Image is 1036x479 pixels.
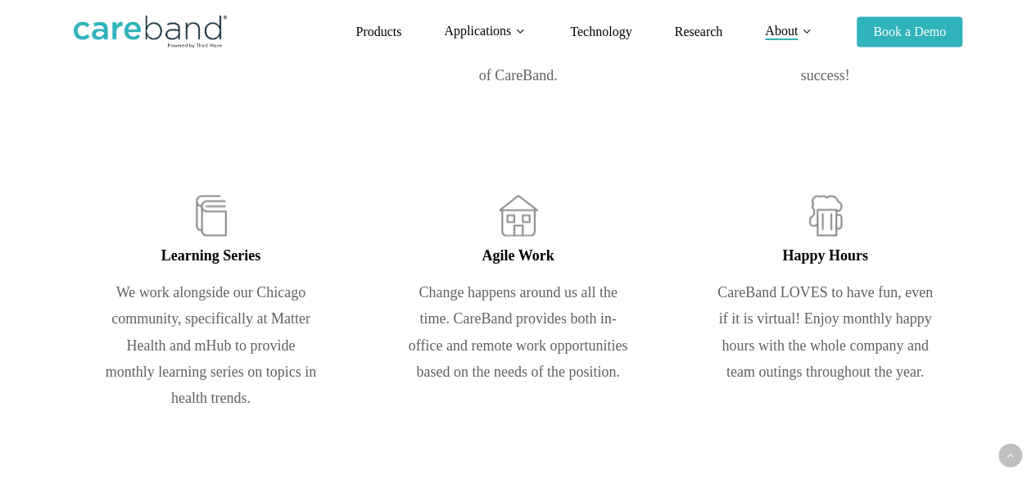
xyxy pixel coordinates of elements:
[101,244,322,267] h4: Learning Series
[444,24,511,38] span: Applications
[408,244,629,267] h4: Agile Work
[765,25,814,38] a: About
[570,25,631,38] a: Technology
[998,444,1022,468] a: Back to top
[715,244,936,267] h4: Happy Hours
[873,25,946,38] span: Book a Demo
[101,279,322,410] p: We work alongside our Chicago community, specifically at Matter Health and mHub to provide monthl...
[857,25,962,38] a: Book a Demo
[765,24,798,38] span: About
[408,279,629,384] p: Change happens around us all the time. CareBand provides both in-office and remote work opportuni...
[715,279,936,384] p: CareBand LOVES to have fun, even if it is virtual! Enjoy monthly happy hours with the whole compa...
[444,25,527,38] a: Applications
[674,25,722,38] a: Research
[74,16,227,48] img: CareBand
[355,25,401,38] a: Products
